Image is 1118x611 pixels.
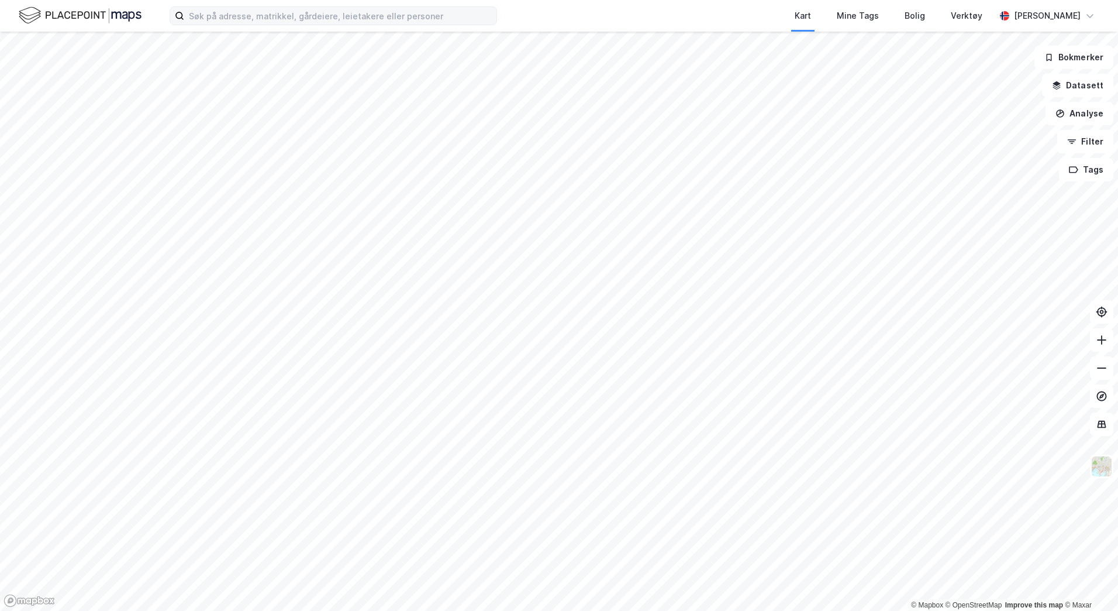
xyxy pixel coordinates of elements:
div: Mine Tags [837,9,879,23]
div: [PERSON_NAME] [1014,9,1081,23]
div: Verktøy [951,9,982,23]
div: Kontrollprogram for chat [1060,555,1118,611]
a: Improve this map [1005,601,1063,609]
div: Bolig [905,9,925,23]
img: logo.f888ab2527a4732fd821a326f86c7f29.svg [19,5,142,26]
a: OpenStreetMap [946,601,1002,609]
a: Mapbox homepage [4,594,55,607]
button: Filter [1057,130,1113,153]
a: Mapbox [911,601,943,609]
button: Tags [1059,158,1113,181]
button: Datasett [1042,74,1113,97]
iframe: Chat Widget [1060,555,1118,611]
button: Analyse [1045,102,1113,125]
input: Søk på adresse, matrikkel, gårdeiere, leietakere eller personer [184,7,496,25]
img: Z [1091,455,1113,478]
div: Kart [795,9,811,23]
button: Bokmerker [1034,46,1113,69]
